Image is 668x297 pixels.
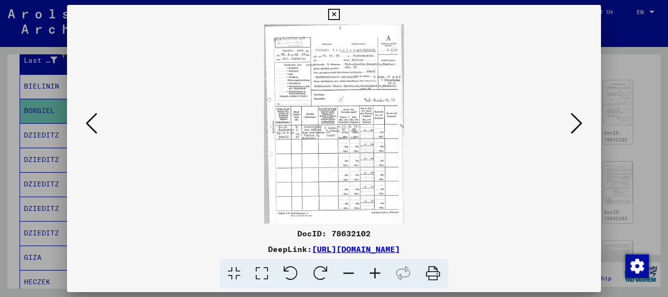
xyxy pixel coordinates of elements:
[625,254,649,278] img: Change consent
[100,24,568,224] img: 002.jpg
[625,254,648,277] div: Change consent
[67,243,601,255] div: DeepLink:
[67,228,601,239] div: DocID: 78632102
[312,244,400,254] a: [URL][DOMAIN_NAME]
